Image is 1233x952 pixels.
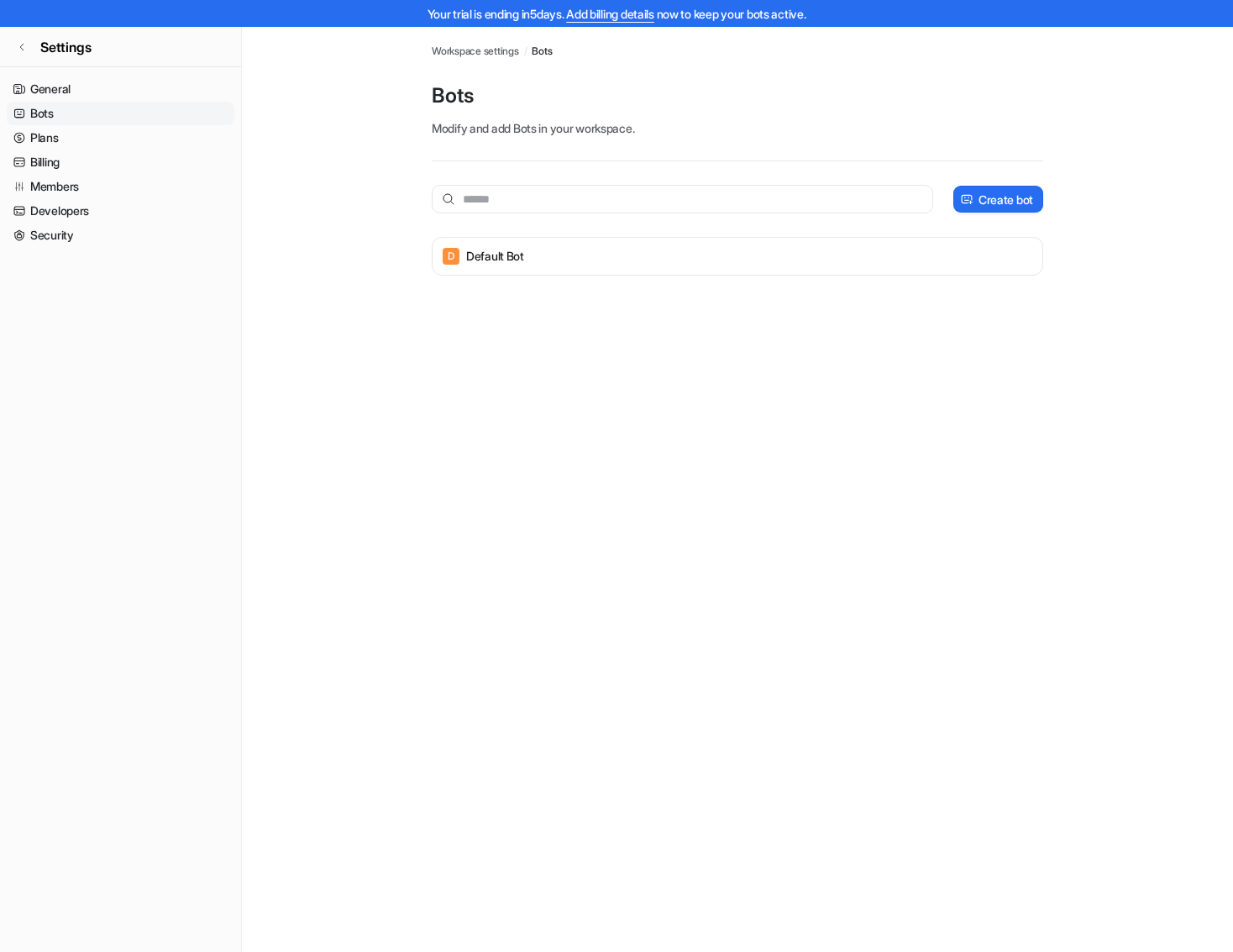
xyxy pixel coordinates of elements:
[7,150,234,174] a: Billing
[566,7,654,21] a: Add billing details
[466,248,524,265] p: Default Bot
[979,191,1033,208] p: Create bot
[443,248,459,265] span: D
[7,126,234,150] a: Plans
[532,44,552,59] a: Bots
[432,44,519,59] a: Workspace settings
[432,82,1043,109] p: Bots
[524,44,527,59] span: /
[432,119,1043,137] p: Modify and add Bots in your workspace.
[7,224,234,247] a: Security
[953,186,1043,213] button: Create bot
[960,193,973,206] img: create
[40,37,92,57] span: Settings
[7,175,234,198] a: Members
[7,102,234,125] a: Bots
[7,77,234,101] a: General
[7,199,234,223] a: Developers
